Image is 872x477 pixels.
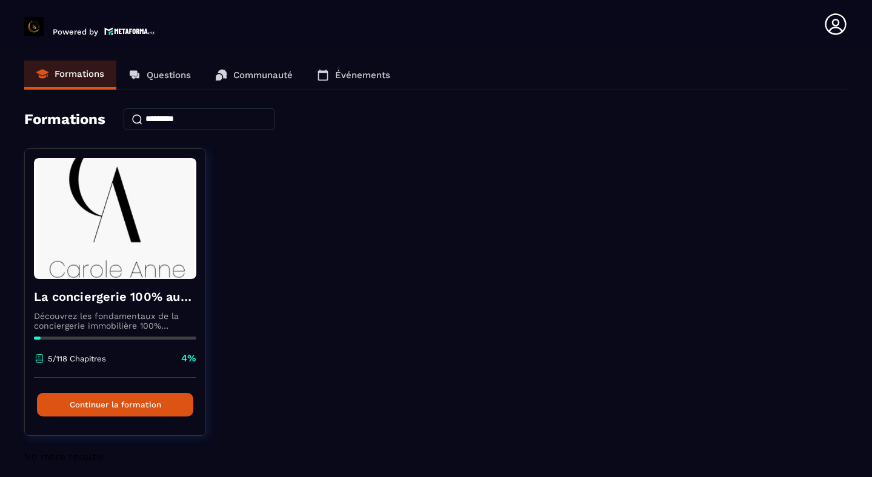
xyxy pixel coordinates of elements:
span: No more results! [24,451,104,462]
button: Continuer la formation [37,393,193,416]
img: logo-branding [24,17,44,36]
h4: Formations [24,111,105,128]
p: Communauté [233,70,293,81]
a: formation-backgroundLa conciergerie 100% automatiséeDécouvrez les fondamentaux de la conciergerie... [24,148,221,451]
p: 4% [181,352,196,365]
img: logo [104,26,155,36]
p: 5/118 Chapitres [48,354,106,363]
a: Événements [305,61,402,90]
p: Événements [335,70,390,81]
p: Formations [55,68,104,79]
p: Questions [147,70,191,81]
p: Découvrez les fondamentaux de la conciergerie immobilière 100% automatisée. Cette formation est c... [34,311,196,331]
p: Powered by [53,27,98,36]
a: Communauté [203,61,305,90]
h4: La conciergerie 100% automatisée [34,288,196,305]
a: Formations [24,61,116,90]
img: formation-background [34,158,196,279]
a: Questions [116,61,203,90]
